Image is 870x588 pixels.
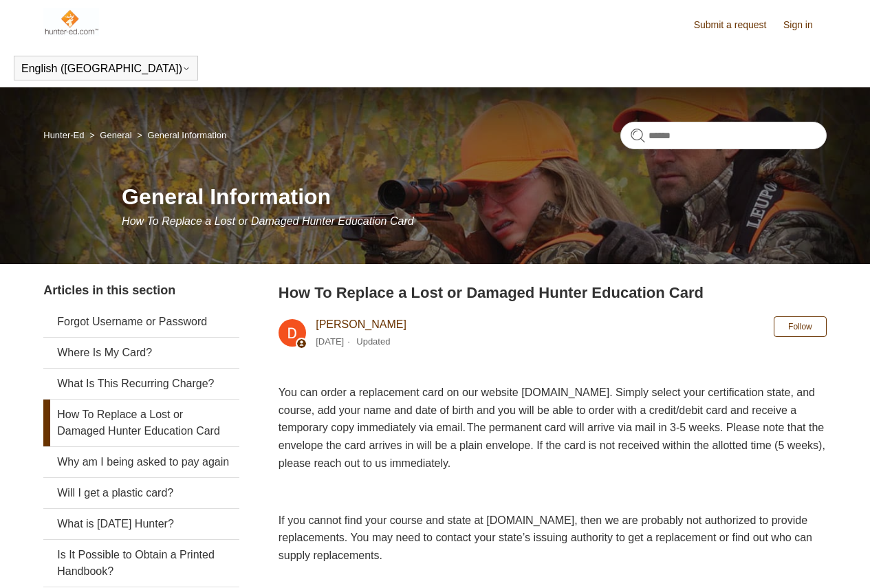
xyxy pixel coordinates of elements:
[43,130,87,140] li: Hunter-Ed
[43,478,239,508] a: Will I get a plastic card?
[21,63,191,75] button: English ([GEOGRAPHIC_DATA])
[43,283,175,297] span: Articles in this section
[87,130,134,140] li: General
[783,18,827,32] a: Sign in
[43,8,99,36] img: Hunter-Ed Help Center home page
[43,369,239,399] a: What Is This Recurring Charge?
[100,130,131,140] a: General
[620,122,827,149] input: Search
[781,542,860,578] div: Chat Support
[43,130,84,140] a: Hunter-Ed
[43,540,239,587] a: Is It Possible to Obtain a Printed Handbook?
[122,180,827,213] h1: General Information
[134,130,226,140] li: General Information
[279,386,825,468] span: You can order a replacement card on our website [DOMAIN_NAME]. Simply select your certification s...
[356,336,390,347] li: Updated
[122,215,414,227] span: How To Replace a Lost or Damaged Hunter Education Card
[43,338,239,368] a: Where Is My Card?
[316,318,406,330] a: [PERSON_NAME]
[279,514,812,561] span: If you cannot find your course and state at [DOMAIN_NAME], then we are probably not authorized to...
[147,130,226,140] a: General Information
[43,307,239,337] a: Forgot Username or Password
[43,509,239,539] a: What is [DATE] Hunter?
[774,316,827,337] button: Follow Article
[43,400,239,446] a: How To Replace a Lost or Damaged Hunter Education Card
[316,336,344,347] time: 03/04/2024, 09:49
[694,18,781,32] a: Submit a request
[279,281,827,304] h2: How To Replace a Lost or Damaged Hunter Education Card
[43,447,239,477] a: Why am I being asked to pay again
